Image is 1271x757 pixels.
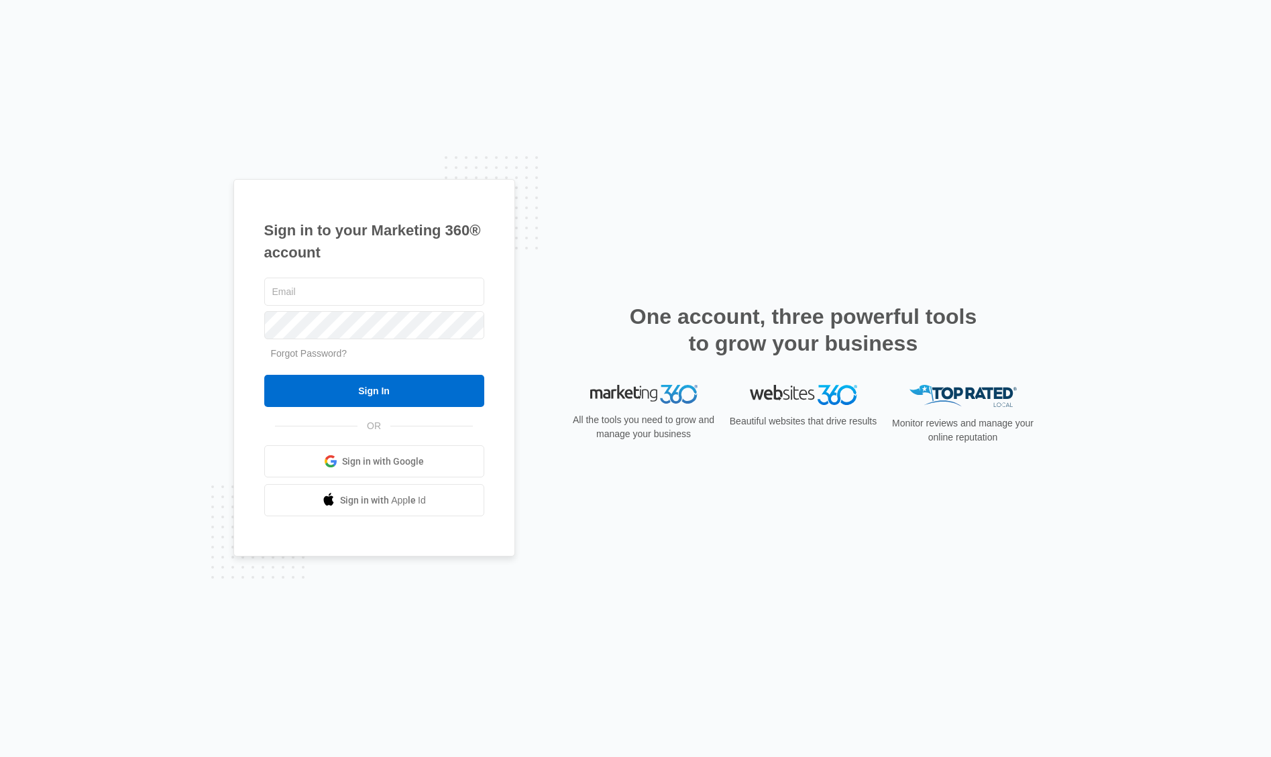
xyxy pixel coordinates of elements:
span: Sign in with Apple Id [340,493,426,508]
h2: One account, three powerful tools to grow your business [626,303,981,357]
input: Email [264,278,484,306]
a: Forgot Password? [271,348,347,359]
img: Marketing 360 [590,385,698,404]
img: Websites 360 [750,385,857,404]
p: Monitor reviews and manage your online reputation [888,416,1038,445]
h1: Sign in to your Marketing 360® account [264,219,484,264]
img: Top Rated Local [909,385,1017,407]
a: Sign in with Google [264,445,484,477]
p: Beautiful websites that drive results [728,414,879,428]
a: Sign in with Apple Id [264,484,484,516]
p: All the tools you need to grow and manage your business [569,413,719,441]
span: OR [357,419,390,433]
input: Sign In [264,375,484,407]
span: Sign in with Google [342,455,424,469]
